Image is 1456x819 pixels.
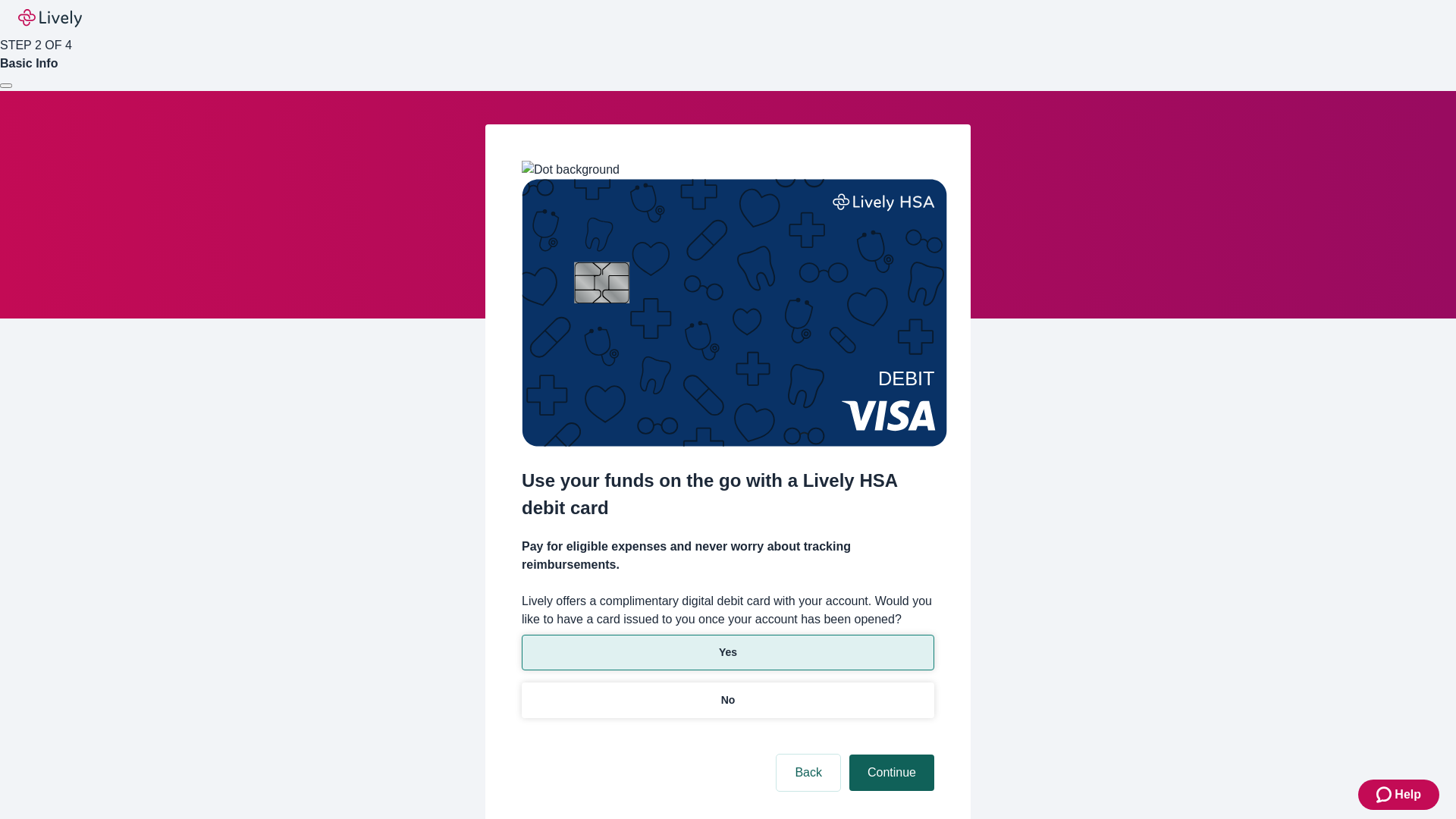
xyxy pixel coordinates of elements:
[522,635,934,670] button: Yes
[849,755,934,791] button: Continue
[719,645,737,661] p: Yes
[721,692,736,708] p: No
[522,467,934,522] h2: Use your funds on the go with a Lively HSA debit card
[522,538,934,574] h4: Pay for eligible expenses and never worry about tracking reimbursements.
[18,9,82,27] img: Lively
[777,755,840,791] button: Back
[1358,780,1439,810] button: Zendesk support iconHelp
[522,179,947,447] img: Debit card
[522,682,934,718] button: No
[1376,786,1395,804] svg: Zendesk support icon
[522,161,620,179] img: Dot background
[522,592,934,629] label: Lively offers a complimentary digital debit card with your account. Would you like to have a card...
[1395,786,1421,804] span: Help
